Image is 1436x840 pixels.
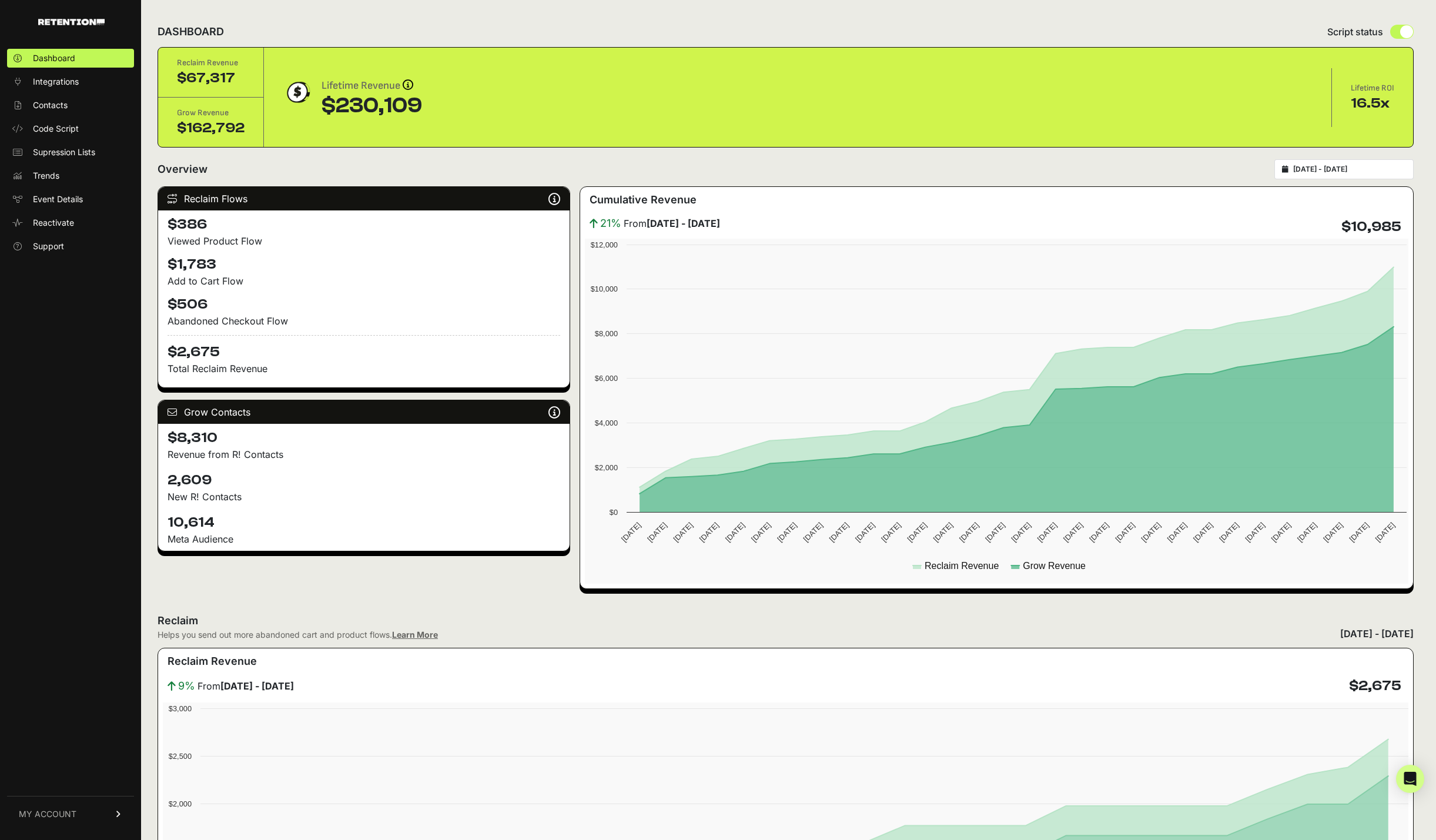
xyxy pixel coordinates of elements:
[168,429,560,447] h4: $8,310
[905,521,928,544] text: [DATE]
[7,190,134,209] a: Event Details
[168,234,560,248] div: Viewed Product Flow
[609,508,617,517] text: $0
[1296,521,1318,544] text: [DATE]
[925,561,999,571] text: Reclaim Revenue
[1243,521,1266,544] text: [DATE]
[1396,765,1424,793] div: Open Intercom Messenger
[1035,521,1058,544] text: [DATE]
[595,463,618,472] text: $2,000
[7,49,134,68] a: Dashboard
[1321,521,1344,544] text: [DATE]
[283,78,312,107] img: dollar-coin-05c43ed7efb7bc0c12610022525b4bbbb207c7efeef5aecc26f025e68dcafac9.png
[7,72,134,91] a: Integrations
[177,69,245,88] div: $67,317
[624,216,720,230] span: From
[1349,677,1401,695] h4: $2,675
[158,629,438,641] div: Helps you send out more abandoned cart and product flows.
[33,146,95,158] span: Supression Lists
[158,161,207,178] h2: Overview
[595,374,618,383] text: $6,000
[169,799,192,808] text: $2,000
[168,314,560,328] div: Abandoned Checkout Flow
[168,274,560,288] div: Add to Cart Flow
[590,285,617,293] text: $10,000
[1351,94,1394,113] div: 16.5x
[749,521,772,544] text: [DATE]
[7,119,134,138] a: Code Script
[158,613,438,629] h2: Reclaim
[198,679,294,693] span: From
[620,521,642,544] text: [DATE]
[931,521,954,544] text: [DATE]
[775,521,798,544] text: [DATE]
[595,329,618,338] text: $8,000
[220,680,294,692] strong: [DATE] - [DATE]
[1166,521,1189,544] text: [DATE]
[647,217,720,229] strong: [DATE] - [DATE]
[1217,521,1240,544] text: [DATE]
[33,123,79,135] span: Code Script
[168,471,560,490] h4: 2,609
[178,678,195,694] span: 9%
[7,143,134,162] a: Supression Lists
[1341,217,1401,236] h4: $10,985
[1139,521,1162,544] text: [DATE]
[33,170,59,182] span: Trends
[33,240,64,252] span: Support
[7,237,134,256] a: Support
[19,808,76,820] span: MY ACCOUNT
[392,630,438,640] a: Learn More
[590,192,697,208] h3: Cumulative Revenue
[158,400,570,424] div: Grow Contacts
[1269,521,1292,544] text: [DATE]
[1009,521,1032,544] text: [DATE]
[724,521,747,544] text: [DATE]
[33,52,75,64] span: Dashboard
[169,704,192,713] text: $3,000
[600,215,621,232] span: 21%
[168,513,560,532] h4: 10,614
[158,187,570,210] div: Reclaim Flows
[177,107,245,119] div: Grow Revenue
[7,213,134,232] a: Reactivate
[168,215,560,234] h4: $386
[158,24,224,40] h2: DASHBOARD
[801,521,824,544] text: [DATE]
[1062,521,1084,544] text: [DATE]
[697,521,720,544] text: [DATE]
[168,447,560,461] p: Revenue from R! Contacts
[168,335,560,362] h4: $2,675
[322,78,422,94] div: Lifetime Revenue
[958,521,980,544] text: [DATE]
[33,76,79,88] span: Integrations
[33,99,68,111] span: Contacts
[1340,627,1414,641] div: [DATE] - [DATE]
[1113,521,1136,544] text: [DATE]
[168,532,560,546] div: Meta Audience
[1087,521,1110,544] text: [DATE]
[595,419,618,427] text: $4,000
[645,521,668,544] text: [DATE]
[1023,561,1086,571] text: Grow Revenue
[168,255,560,274] h4: $1,783
[853,521,876,544] text: [DATE]
[827,521,850,544] text: [DATE]
[1347,521,1370,544] text: [DATE]
[168,295,560,314] h4: $506
[1327,25,1383,39] span: Script status
[177,57,245,69] div: Reclaim Revenue
[168,653,257,670] h3: Reclaim Revenue
[322,94,422,118] div: $230,109
[590,240,617,249] text: $12,000
[983,521,1006,544] text: [DATE]
[671,521,694,544] text: [DATE]
[33,217,74,229] span: Reactivate
[7,96,134,115] a: Contacts
[168,490,560,504] p: New R! Contacts
[7,796,134,832] a: MY ACCOUNT
[177,119,245,138] div: $162,792
[1373,521,1396,544] text: [DATE]
[169,752,192,761] text: $2,500
[7,166,134,185] a: Trends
